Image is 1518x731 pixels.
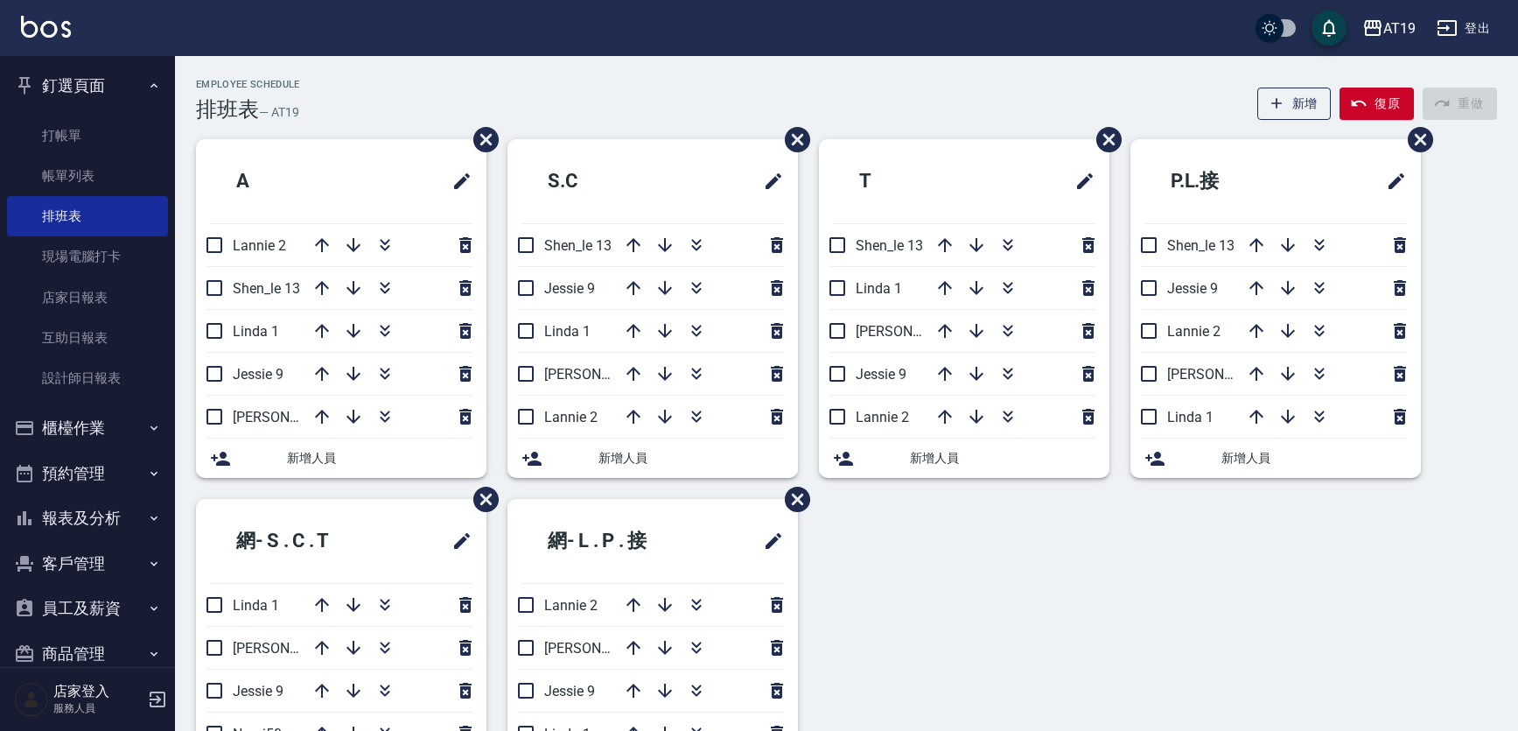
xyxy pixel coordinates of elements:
span: 新增人員 [1221,449,1407,467]
span: Lannie 2 [856,409,909,425]
span: [PERSON_NAME] 6 [233,640,349,657]
span: [PERSON_NAME] 6 [544,640,661,657]
span: Shen_le 13 [233,280,300,297]
span: Lannie 2 [1167,323,1221,340]
a: 帳單列表 [7,156,168,196]
span: 刪除班表 [772,114,813,165]
span: Linda 1 [544,323,591,340]
span: Linda 1 [856,280,902,297]
span: 刪除班表 [1083,114,1124,165]
span: 刪除班表 [772,474,813,525]
button: 客戶管理 [7,541,168,587]
h2: P.L.接 [1144,150,1310,213]
button: 登出 [1430,12,1497,45]
h6: — AT19 [259,103,299,122]
h5: 店家登入 [53,683,143,700]
img: Person [14,682,49,717]
a: 排班表 [7,196,168,236]
span: 新增人員 [910,449,1095,467]
span: [PERSON_NAME] 6 [1167,366,1284,383]
p: 服務人員 [53,700,143,716]
div: 新增人員 [819,439,1109,478]
h2: T [833,150,981,213]
button: save [1312,11,1347,46]
button: 復原 [1340,88,1414,120]
span: 修改班表的標題 [752,160,784,202]
div: AT19 [1383,18,1416,39]
span: 修改班表的標題 [441,520,472,562]
img: Logo [21,16,71,38]
span: 刪除班表 [1395,114,1436,165]
span: 刪除班表 [460,474,501,525]
h2: S.C [521,150,678,213]
a: 設計師日報表 [7,358,168,398]
div: 新增人員 [1130,439,1421,478]
a: 現場電腦打卡 [7,236,168,277]
h3: 排班表 [196,97,259,122]
span: [PERSON_NAME] 6 [233,409,349,425]
span: 修改班表的標題 [752,520,784,562]
button: 員工及薪資 [7,586,168,631]
button: 釘選頁面 [7,63,168,109]
h2: Employee Schedule [196,79,300,90]
button: AT19 [1355,11,1423,46]
a: 打帳單 [7,116,168,156]
a: 互助日報表 [7,318,168,358]
a: 店家日報表 [7,278,168,318]
h2: A [210,150,358,213]
span: Jessie 9 [544,280,595,297]
span: Linda 1 [233,323,279,340]
button: 預約管理 [7,451,168,496]
button: 報表及分析 [7,496,168,541]
span: 新增人員 [598,449,784,467]
span: 修改班表的標題 [1064,160,1095,202]
span: Jessie 9 [856,366,906,383]
span: 修改班表的標題 [1375,160,1407,202]
button: 商品管理 [7,631,168,677]
h2: 網- L . P . 接 [521,510,713,573]
span: Lannie 2 [233,237,286,254]
span: Linda 1 [1167,409,1214,425]
div: 新增人員 [507,439,798,478]
span: Linda 1 [233,597,279,614]
span: [PERSON_NAME] 6 [544,366,661,383]
span: Jessie 9 [233,366,283,383]
span: 刪除班表 [460,114,501,165]
button: 新增 [1257,88,1332,120]
span: Shen_le 13 [1167,237,1235,254]
button: 櫃檯作業 [7,405,168,451]
span: Shen_le 13 [544,237,612,254]
h2: 網- S . C . T [210,510,398,573]
span: Jessie 9 [1167,280,1218,297]
span: Lannie 2 [544,409,598,425]
span: Lannie 2 [544,597,598,614]
span: 新增人員 [287,449,472,467]
div: 新增人員 [196,439,486,478]
span: Jessie 9 [233,683,283,699]
span: 修改班表的標題 [441,160,472,202]
span: [PERSON_NAME] 6 [856,323,972,340]
span: Shen_le 13 [856,237,923,254]
span: Jessie 9 [544,683,595,699]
